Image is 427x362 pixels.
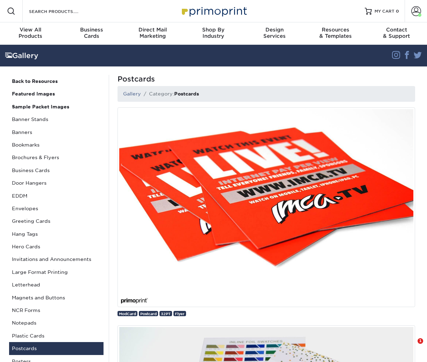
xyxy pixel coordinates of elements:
strong: Featured Images [12,91,55,97]
a: Direct MailMarketing [122,22,183,45]
a: Hang Tags [9,228,104,240]
a: Back to Resources [9,75,104,87]
span: 1 [418,338,423,344]
a: Banner Stands [9,113,104,126]
a: Sample Packet Images [9,100,104,113]
div: & Templates [305,27,366,39]
div: Marketing [122,27,183,39]
span: Flyer [175,312,185,316]
a: Letterhead [9,278,104,291]
a: Envelopes [9,202,104,215]
h1: Postcards [118,75,415,83]
a: Gallery [123,91,141,97]
strong: Postcards [174,91,199,97]
a: NCR Forms [9,304,104,317]
a: EDDM [9,190,104,202]
a: Large Format Printing [9,266,104,278]
span: Shop By [183,27,244,33]
img: Primoprint [179,3,249,19]
span: MY CART [375,8,394,14]
a: Shop ByIndustry [183,22,244,45]
a: Contact& Support [366,22,427,45]
a: Hero Cards [9,240,104,253]
a: BusinessCards [61,22,122,45]
span: Postcard [140,312,157,316]
a: Featured Images [9,87,104,100]
a: DesignServices [244,22,305,45]
a: Bookmarks [9,139,104,151]
a: ModCard [118,311,137,316]
a: Resources& Templates [305,22,366,45]
a: Magnets and Buttons [9,291,104,304]
iframe: Intercom live chat [403,338,420,355]
a: Door Hangers [9,177,104,189]
span: 0 [396,9,399,14]
a: Notepads [9,317,104,329]
span: 32PT [161,312,171,316]
span: Design [244,27,305,33]
div: & Support [366,27,427,39]
div: Services [244,27,305,39]
a: Invitations and Announcements [9,253,104,265]
a: Postcard [139,311,158,316]
span: Contact [366,27,427,33]
a: Plastic Cards [9,329,104,342]
li: Category: [141,90,199,97]
span: Business [61,27,122,33]
a: Banners [9,126,104,139]
span: Direct Mail [122,27,183,33]
span: Resources [305,27,366,33]
strong: Sample Packet Images [12,104,69,109]
a: Flyer [173,311,186,316]
input: SEARCH PRODUCTS..... [28,7,97,15]
a: 32PT [159,311,172,316]
iframe: Google Customer Reviews [2,341,59,360]
span: ModCard [119,312,136,316]
a: Business Cards [9,164,104,177]
img: 32PT thick postcard. [118,107,415,307]
div: Industry [183,27,244,39]
a: Greeting Cards [9,215,104,227]
a: Brochures & Flyers [9,151,104,164]
div: Cards [61,27,122,39]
